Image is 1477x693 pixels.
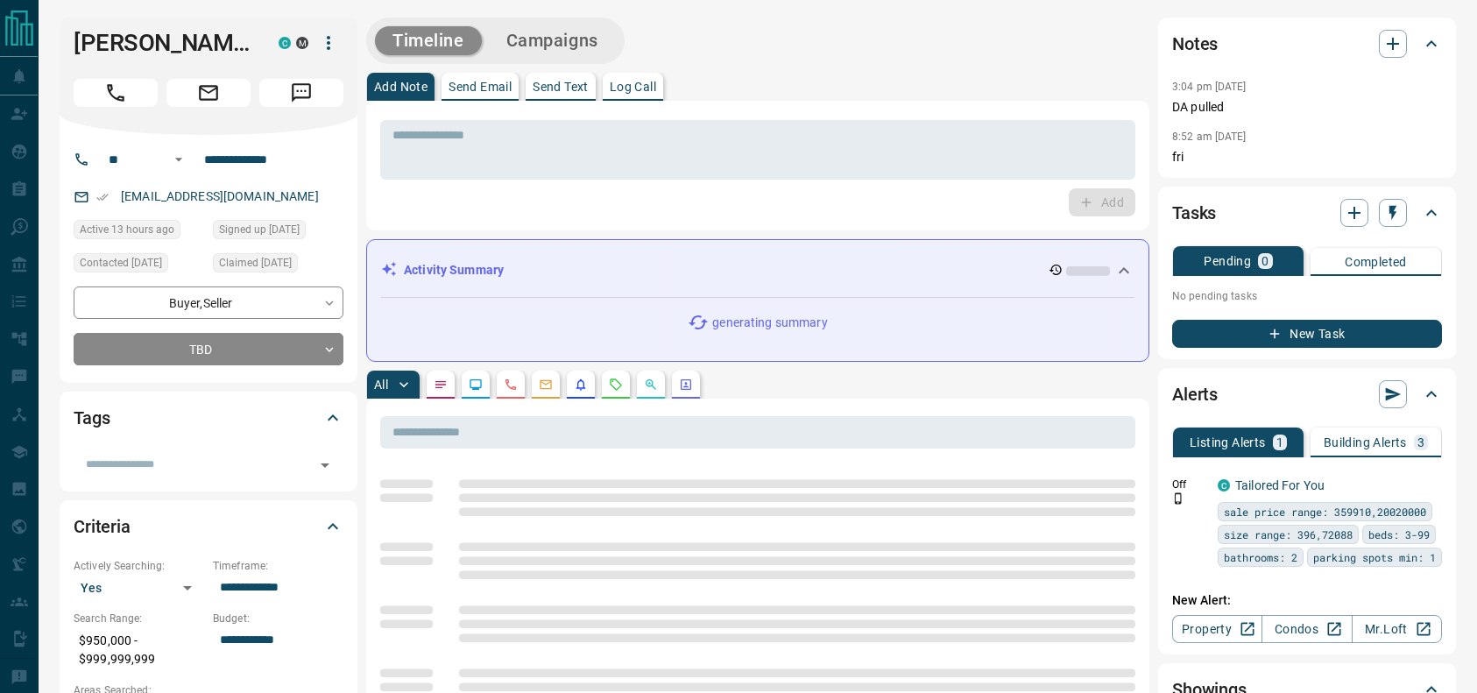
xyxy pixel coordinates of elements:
[374,81,428,93] p: Add Note
[1172,591,1442,610] p: New Alert:
[1172,148,1442,166] p: fri
[279,37,291,49] div: condos.ca
[219,221,300,238] span: Signed up [DATE]
[96,191,109,203] svg: Email Verified
[1172,320,1442,348] button: New Task
[1172,192,1442,234] div: Tasks
[1172,373,1442,415] div: Alerts
[1172,98,1442,117] p: DA pulled
[259,79,343,107] span: Message
[74,506,343,548] div: Criteria
[1261,615,1352,643] a: Condos
[574,378,588,392] svg: Listing Alerts
[74,333,343,365] div: TBD
[1345,256,1407,268] p: Completed
[80,254,162,272] span: Contacted [DATE]
[80,221,174,238] span: Active 13 hours ago
[504,378,518,392] svg: Calls
[74,79,158,107] span: Call
[1218,479,1230,491] div: condos.ca
[74,404,110,432] h2: Tags
[1172,477,1207,492] p: Off
[434,378,448,392] svg: Notes
[1224,548,1297,566] span: bathrooms: 2
[1190,436,1266,449] p: Listing Alerts
[609,378,623,392] svg: Requests
[489,26,616,55] button: Campaigns
[74,558,204,574] p: Actively Searching:
[74,253,204,278] div: Wed Aug 06 2025
[374,378,388,391] p: All
[1172,199,1216,227] h2: Tasks
[1235,478,1325,492] a: Tailored For You
[1172,81,1247,93] p: 3:04 pm [DATE]
[469,378,483,392] svg: Lead Browsing Activity
[74,574,204,602] div: Yes
[74,513,131,541] h2: Criteria
[1368,526,1430,543] span: beds: 3-99
[168,149,189,170] button: Open
[1172,30,1218,58] h2: Notes
[1276,436,1283,449] p: 1
[1261,255,1269,267] p: 0
[533,81,589,93] p: Send Text
[1352,615,1442,643] a: Mr.Loft
[166,79,251,107] span: Email
[213,558,343,574] p: Timeframe:
[539,378,553,392] svg: Emails
[74,397,343,439] div: Tags
[219,254,292,272] span: Claimed [DATE]
[74,626,204,674] p: $950,000 - $999,999,999
[1313,548,1436,566] span: parking spots min: 1
[213,611,343,626] p: Budget:
[712,314,827,332] p: generating summary
[381,254,1134,286] div: Activity Summary
[1172,492,1184,505] svg: Push Notification Only
[74,286,343,319] div: Buyer , Seller
[1172,615,1262,643] a: Property
[74,220,204,244] div: Mon Aug 11 2025
[121,189,319,203] a: [EMAIL_ADDRESS][DOMAIN_NAME]
[313,453,337,477] button: Open
[1172,283,1442,309] p: No pending tasks
[449,81,512,93] p: Send Email
[679,378,693,392] svg: Agent Actions
[74,29,252,57] h1: [PERSON_NAME]
[213,220,343,244] div: Wed Jul 06 2016
[1224,526,1353,543] span: size range: 396,72088
[296,37,308,49] div: mrloft.ca
[1417,436,1424,449] p: 3
[644,378,658,392] svg: Opportunities
[74,611,204,626] p: Search Range:
[404,261,504,279] p: Activity Summary
[610,81,656,93] p: Log Call
[1204,255,1251,267] p: Pending
[213,253,343,278] div: Wed Aug 06 2025
[1172,380,1218,408] h2: Alerts
[375,26,482,55] button: Timeline
[1324,436,1407,449] p: Building Alerts
[1172,23,1442,65] div: Notes
[1172,131,1247,143] p: 8:52 am [DATE]
[1224,503,1426,520] span: sale price range: 359910,20020000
